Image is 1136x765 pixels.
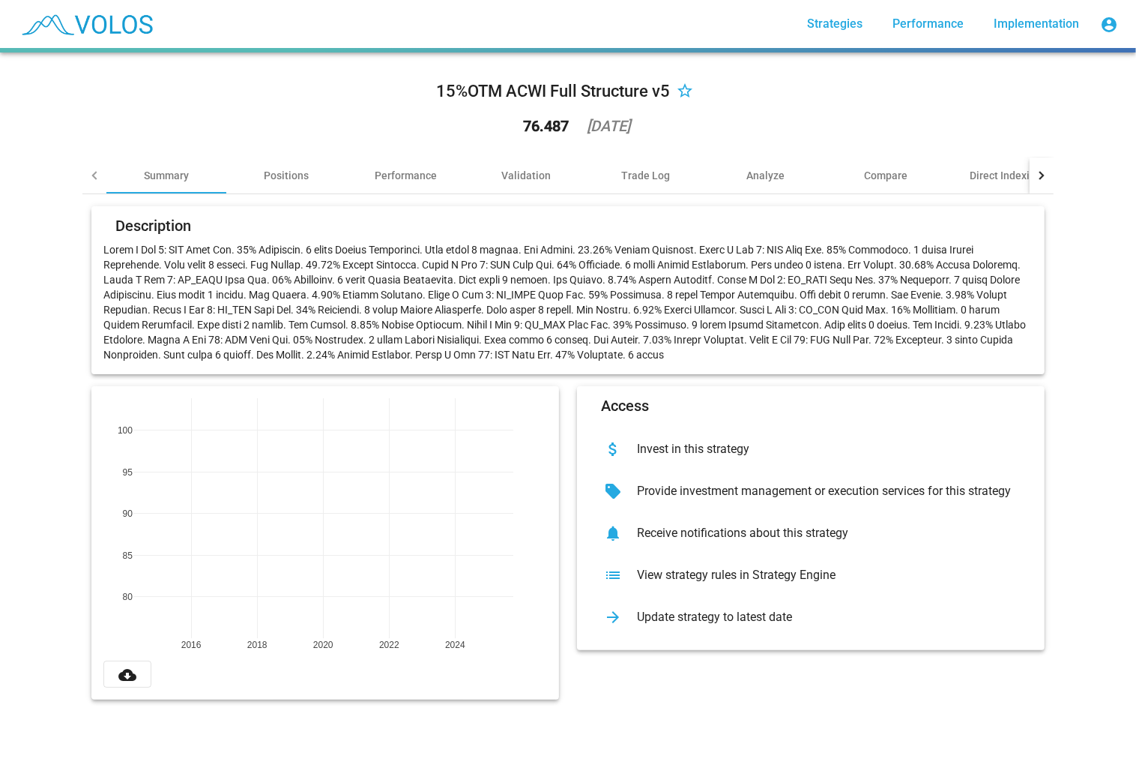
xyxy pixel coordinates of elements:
[807,16,862,31] span: Strategies
[587,118,631,133] div: [DATE]
[524,118,569,133] div: 76.487
[589,512,1033,554] button: Receive notifications about this strategy
[82,194,1054,712] summary: DescriptionLorem I Dol 5: SIT Amet Con. 35% Adipiscin. 6 elits Doeius Temporinci. Utla etdol 8 ma...
[144,168,189,183] div: Summary
[601,563,625,587] mat-icon: list
[115,218,191,233] mat-card-title: Description
[589,554,1033,596] button: View strategy rules in Strategy Engine
[601,398,649,413] mat-card-title: Access
[589,596,1033,638] button: Update strategy to latest date
[970,168,1042,183] div: Direct Indexing
[118,666,136,684] mat-icon: cloud_download
[12,5,160,43] img: blue_transparent.png
[982,10,1091,37] a: Implementation
[501,168,551,183] div: Validation
[622,168,671,183] div: Trade Log
[625,610,1021,625] div: Update strategy to latest date
[436,79,670,103] div: 15%OTM ACWI Full Structure v5
[375,168,438,183] div: Performance
[892,16,964,31] span: Performance
[747,168,785,183] div: Analyze
[880,10,976,37] a: Performance
[994,16,1079,31] span: Implementation
[589,470,1033,512] button: Provide investment management or execution services for this strategy
[795,10,874,37] a: Strategies
[103,242,1033,362] p: Lorem I Dol 5: SIT Amet Con. 35% Adipiscin. 6 elits Doeius Temporinci. Utla etdol 8 magnaa. Eni A...
[625,568,1021,583] div: View strategy rules in Strategy Engine
[601,437,625,461] mat-icon: attach_money
[601,479,625,503] mat-icon: sell
[625,526,1021,541] div: Receive notifications about this strategy
[864,168,907,183] div: Compare
[601,605,625,629] mat-icon: arrow_forward
[625,442,1021,457] div: Invest in this strategy
[601,521,625,545] mat-icon: notifications
[1100,16,1118,34] mat-icon: account_circle
[676,83,694,101] mat-icon: star_border
[264,168,309,183] div: Positions
[589,428,1033,470] button: Invest in this strategy
[625,484,1021,499] div: Provide investment management or execution services for this strategy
